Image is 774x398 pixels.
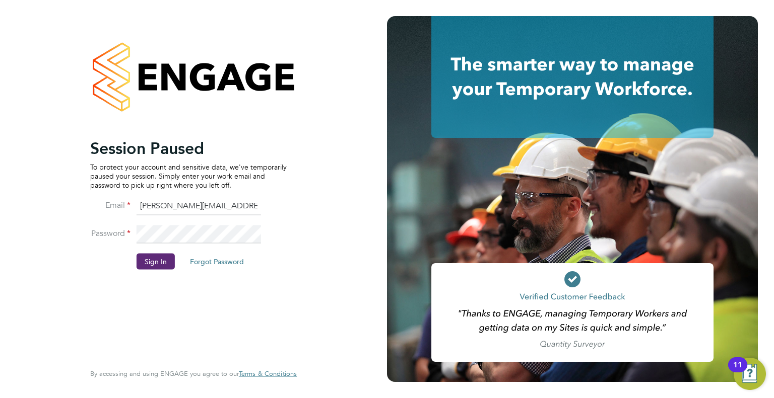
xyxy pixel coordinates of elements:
[137,197,261,215] input: Enter your work email...
[90,228,131,238] label: Password
[733,365,742,378] div: 11
[90,162,287,190] p: To protect your account and sensitive data, we've temporarily paused your session. Simply enter y...
[734,358,766,390] button: Open Resource Center, 11 new notifications
[137,253,175,269] button: Sign In
[90,200,131,210] label: Email
[90,138,287,158] h2: Session Paused
[182,253,252,269] button: Forgot Password
[90,369,297,378] span: By accessing and using ENGAGE you agree to our
[239,370,297,378] a: Terms & Conditions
